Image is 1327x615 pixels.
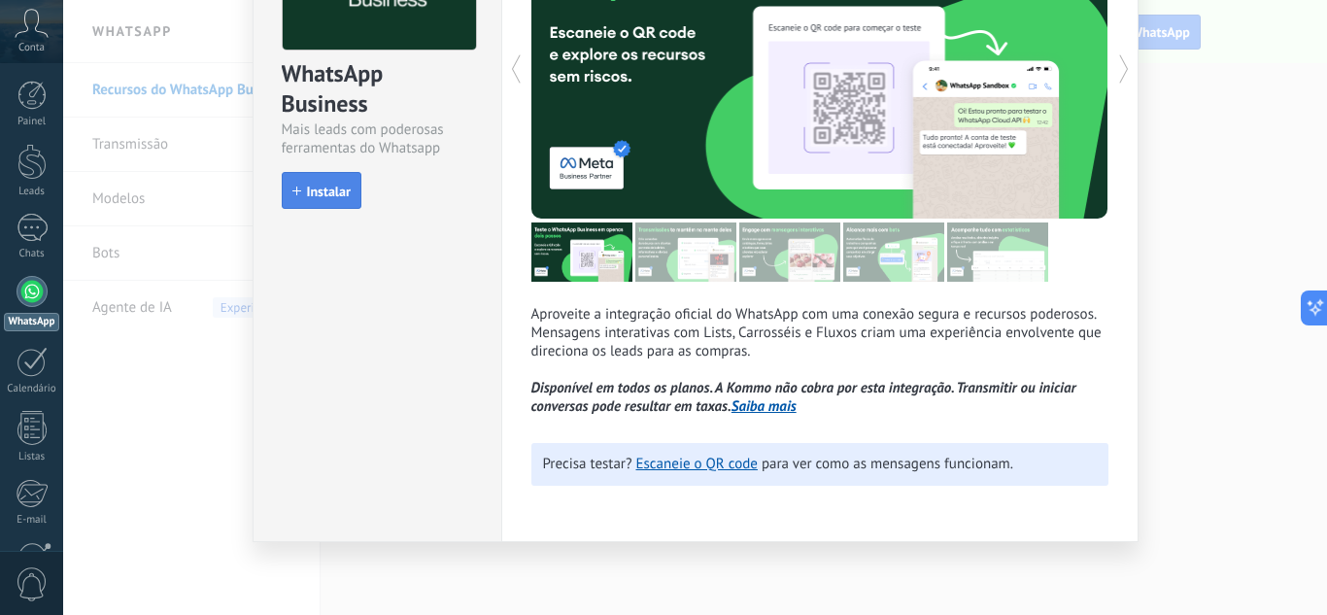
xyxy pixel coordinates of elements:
[307,185,351,198] span: Instalar
[543,455,632,473] span: Precisa testar?
[4,186,60,198] div: Leads
[739,222,840,282] img: tour_image_87c31d5c6b42496d4b4f28fbf9d49d2b.png
[4,514,60,527] div: E-mail
[531,222,632,282] img: tour_image_af96a8ccf0f3a66e7f08a429c7d28073.png
[4,313,59,331] div: WhatsApp
[531,379,1076,416] i: Disponível em todos os planos. A Kommo não cobra por esta integração. Transmitir ou iniciar conve...
[531,305,1108,416] p: Aproveite a integração oficial do WhatsApp com uma conexão segura e recursos poderosos. Mensagens...
[732,397,797,416] a: Saiba mais
[636,455,758,473] a: Escaneie o QR code
[843,222,944,282] img: tour_image_58a1c38c4dee0ce492f4b60cdcddf18a.png
[18,42,45,54] span: Conta
[282,172,361,209] button: Instalar
[635,222,736,282] img: tour_image_6cf6297515b104f916d063e49aae351c.png
[4,116,60,128] div: Painel
[4,383,60,395] div: Calendário
[4,451,60,463] div: Listas
[282,120,473,157] div: Mais leads com poderosas ferramentas do Whatsapp
[947,222,1048,282] img: tour_image_46dcd16e2670e67c1b8e928eefbdcce9.png
[4,248,60,260] div: Chats
[282,58,473,120] div: WhatsApp Business
[762,455,1013,473] span: para ver como as mensagens funcionam.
